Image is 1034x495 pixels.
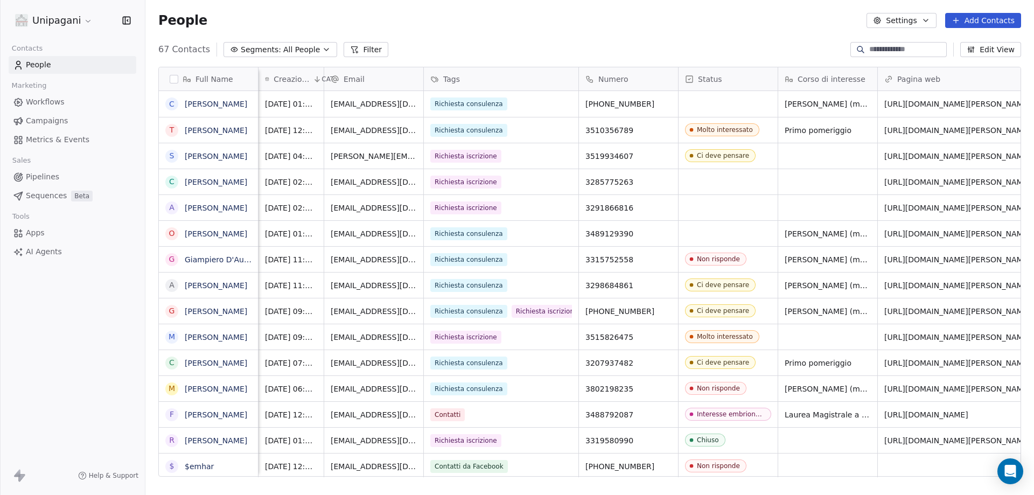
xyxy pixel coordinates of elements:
[585,435,672,446] span: 3319580990
[331,461,417,472] span: [EMAIL_ADDRESS][DOMAIN_NAME]
[697,152,749,159] div: Ci deve pensare
[71,191,93,201] span: Beta
[169,331,175,343] div: M
[9,187,136,205] a: SequencesBeta
[331,306,417,317] span: [EMAIL_ADDRESS][DOMAIN_NAME]
[185,281,247,290] a: [PERSON_NAME]
[185,436,247,445] a: [PERSON_NAME]
[430,408,465,421] span: Contatti
[884,281,1031,290] a: [URL][DOMAIN_NAME][PERSON_NAME]
[185,178,247,186] a: [PERSON_NAME]
[331,228,417,239] span: [EMAIL_ADDRESS][DOMAIN_NAME]
[265,151,317,162] span: [DATE] 04:32 PM
[89,471,138,480] span: Help & Support
[322,75,334,83] span: CAT
[430,253,507,266] span: Richiesta consulenza
[430,460,508,473] span: Contatti da Facebook
[331,384,417,394] span: [EMAIL_ADDRESS][DOMAIN_NAME]
[265,306,317,317] span: [DATE] 09:32 AM
[159,67,258,90] div: Full Name
[169,280,174,291] div: a
[331,177,417,187] span: [EMAIL_ADDRESS][DOMAIN_NAME]
[265,461,317,472] span: [DATE] 12:00 PM
[9,56,136,74] a: People
[430,434,501,447] span: Richiesta iscrizione
[585,409,672,420] span: 3488792087
[430,279,507,292] span: Richiesta consulenza
[884,436,1031,445] a: [URL][DOMAIN_NAME][PERSON_NAME]
[169,202,174,213] div: A
[697,436,719,444] div: Chiuso
[26,190,67,201] span: Sequences
[265,125,317,136] span: [DATE] 12:28 PM
[170,150,174,162] div: S
[283,44,320,55] span: All People
[785,125,871,136] span: Primo pomeriggio
[884,410,968,419] a: [URL][DOMAIN_NAME]
[331,332,417,343] span: [EMAIL_ADDRESS][DOMAIN_NAME]
[585,228,672,239] span: 3489129390
[585,151,672,162] span: 3519934607
[169,305,175,317] div: G
[185,152,247,161] a: [PERSON_NAME]
[945,13,1021,28] button: Add Contacts
[9,112,136,130] a: Campaigns
[169,254,175,265] div: G
[884,178,1031,186] a: [URL][DOMAIN_NAME][PERSON_NAME]
[430,357,507,369] span: Richiesta consulenza
[585,280,672,291] span: 3298684861
[585,358,672,368] span: 3207937482
[331,435,417,446] span: [EMAIL_ADDRESS][DOMAIN_NAME]
[585,177,672,187] span: 3285775263
[169,383,175,394] div: M
[897,74,940,85] span: Pagina web
[884,100,1031,108] a: [URL][DOMAIN_NAME][PERSON_NAME]
[331,254,417,265] span: [EMAIL_ADDRESS][DOMAIN_NAME]
[785,228,871,239] span: [PERSON_NAME] (massimo 18:30)
[169,99,174,110] div: C
[331,280,417,291] span: [EMAIL_ADDRESS][DOMAIN_NAME]
[13,11,95,30] button: Unipagani
[26,246,62,257] span: AI Agents
[26,59,51,71] span: People
[785,384,871,394] span: [PERSON_NAME] (massimo 18:30)
[579,67,678,90] div: Numero
[265,254,317,265] span: [DATE] 11:31 PM
[344,74,365,85] span: Email
[170,124,174,136] div: T
[960,42,1021,57] button: Edit View
[443,74,460,85] span: Tags
[697,126,753,134] div: Molto interessato
[26,171,59,183] span: Pipelines
[26,115,68,127] span: Campaigns
[430,227,507,240] span: Richiesta consulenza
[185,410,247,419] a: [PERSON_NAME]
[697,410,765,418] div: Interesse embrionale
[585,461,672,472] span: [PHONE_NUMBER]
[185,126,247,135] a: [PERSON_NAME]
[169,176,174,187] div: C
[884,359,1031,367] a: [URL][DOMAIN_NAME][PERSON_NAME]
[9,93,136,111] a: Workflows
[884,204,1031,212] a: [URL][DOMAIN_NAME][PERSON_NAME]
[697,359,749,366] div: Ci deve pensare
[430,97,507,110] span: Richiesta consulenza
[785,99,871,109] span: [PERSON_NAME] (massimo 18:30)
[169,357,174,368] div: C
[697,255,740,263] div: Non risponde
[512,305,583,318] span: Richiesta iscrizione
[158,12,207,29] span: People
[9,224,136,242] a: Apps
[170,409,174,420] div: F
[585,332,672,343] span: 3515826475
[331,409,417,420] span: [EMAIL_ADDRESS][DOMAIN_NAME]
[697,462,740,470] div: Non risponde
[679,67,778,90] div: Status
[8,152,36,169] span: Sales
[9,168,136,186] a: Pipelines
[265,228,317,239] span: [DATE] 01:42 PM
[265,409,317,420] span: [DATE] 12:45 PM
[424,67,578,90] div: Tags
[785,358,871,368] span: Primo pomeriggio
[265,203,317,213] span: [DATE] 02:28 PM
